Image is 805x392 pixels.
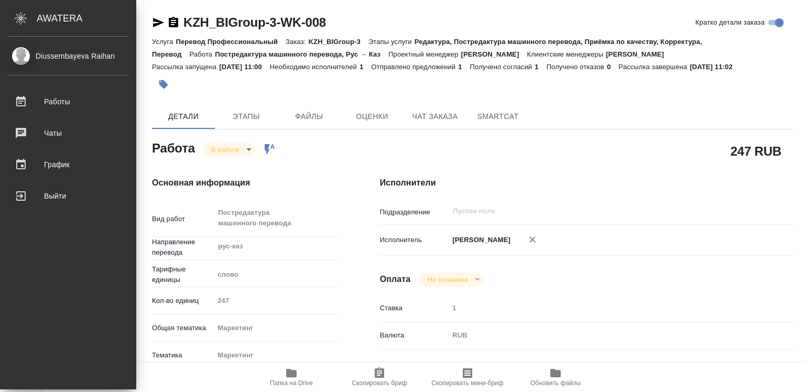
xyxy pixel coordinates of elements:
div: Маркетинг [214,319,338,337]
p: Тематика [152,350,214,361]
p: Рассылка завершена [618,63,690,71]
span: Файлы [284,110,334,123]
button: Добавить тэг [152,73,175,96]
p: [DATE] 11:02 [690,63,741,71]
p: Тарифные единицы [152,264,214,285]
p: Редактура, Постредактура машинного перевода, Приёмка по качеству, Корректура, Перевод [152,38,702,58]
p: Вид работ [152,214,214,224]
span: Папка на Drive [270,379,313,387]
button: Скопировать бриф [335,363,423,392]
p: [PERSON_NAME] [606,50,672,58]
div: Diussembayeva Raihan [8,50,128,62]
h4: Оплата [380,273,411,286]
button: Папка на Drive [247,363,335,392]
p: Получено согласий [470,63,535,71]
span: Обновить файлы [530,379,581,387]
input: Пустое поле [214,293,338,308]
button: Скопировать ссылку для ЯМессенджера [152,16,165,29]
a: Работы [3,89,134,115]
span: Этапы [221,110,271,123]
div: AWATERA [37,8,136,29]
div: Работы [8,94,128,110]
a: Чаты [3,120,134,146]
p: Работа [190,50,215,58]
div: RUB [449,326,759,344]
button: Обновить файлы [512,363,600,392]
div: Чаты [8,125,128,141]
span: Оценки [347,110,397,123]
p: Направление перевода [152,237,214,258]
h4: Исполнители [380,177,793,189]
button: Скопировать ссылку [167,16,180,29]
p: 1 [458,63,470,71]
p: Кол-во единиц [152,296,214,306]
input: Пустое поле [449,300,759,315]
h4: Основная информация [152,177,338,189]
button: В работе [208,145,243,154]
h2: Работа [152,138,195,157]
div: В работе [203,143,255,157]
p: [PERSON_NAME] [449,235,510,245]
button: Удалить исполнителя [521,228,544,251]
p: Исполнитель [380,235,449,245]
p: Подразделение [380,207,449,217]
p: Проектный менеджер [388,50,461,58]
p: [DATE] 11:00 [219,63,270,71]
span: SmartCat [473,110,523,123]
p: 1 [360,63,371,71]
p: Отправлено предложений [371,63,458,71]
div: В работе [419,273,483,287]
span: Детали [158,110,209,123]
p: [PERSON_NAME] [461,50,527,58]
button: Не оплачена [424,275,471,284]
span: Чат заказа [410,110,460,123]
p: Перевод Профессиональный [176,38,286,46]
p: Услуга [152,38,176,46]
p: KZH_BIGroup-3 [309,38,368,46]
span: Скопировать мини-бриф [431,379,503,387]
div: слово [214,266,338,284]
div: Выйти [8,188,128,204]
p: Необходимо исполнителей [270,63,360,71]
p: Валюта [380,330,449,341]
p: Ставка [380,303,449,313]
span: Скопировать бриф [352,379,407,387]
p: Заказ: [286,38,308,46]
p: Общая тематика [152,323,214,333]
p: 1 [535,63,546,71]
p: Клиентские менеджеры [527,50,606,58]
div: График [8,157,128,172]
div: Маркетинг [214,346,338,364]
a: Выйти [3,183,134,209]
input: Пустое поле [452,205,734,217]
span: Кратко детали заказа [695,17,765,28]
a: KZH_BIGroup-3-WK-008 [183,15,326,29]
h2: 247 RUB [731,142,781,160]
p: Постредактура машинного перевода, Рус → Каз [215,50,388,58]
button: Скопировать мини-бриф [423,363,512,392]
p: Этапы услуги [368,38,415,46]
p: 0 [607,63,618,71]
a: График [3,151,134,178]
p: Рассылка запущена [152,63,219,71]
p: Получено отказов [547,63,607,71]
